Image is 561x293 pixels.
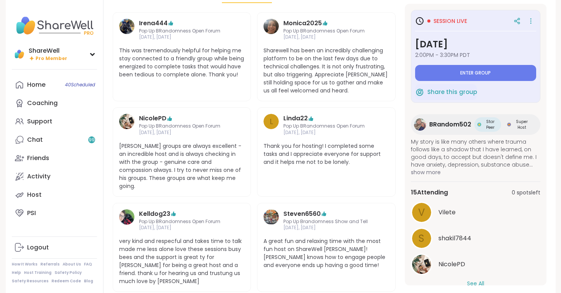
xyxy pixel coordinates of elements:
span: Pop Up BRandomness Open Forum [139,123,225,130]
a: NicolePD [119,114,134,136]
img: Steven6560 [264,209,279,225]
div: ShareWell [29,47,67,55]
span: Vilete [438,208,456,217]
a: Safety Policy [55,270,82,275]
a: PSI [12,204,97,222]
a: Activity [12,167,97,186]
img: Super Host [507,123,511,126]
a: Home40Scheduled [12,76,97,94]
a: sshakil7844 [411,228,540,249]
span: 15 Attending [411,188,448,197]
a: Host Training [24,270,52,275]
span: Pro Member [36,55,67,62]
a: FAQ [84,262,92,267]
a: Redeem Code [52,278,81,284]
a: Help [12,270,21,275]
div: PSI [27,209,36,217]
a: Safety Resources [12,278,49,284]
a: Steven6560 [283,209,321,219]
span: Star Peer [483,119,498,130]
div: Host [27,191,42,199]
div: Friends [27,154,49,162]
span: s [419,231,424,246]
img: NicolePD [412,255,431,274]
img: BRandom502 [414,118,426,131]
a: Irena444 [139,19,168,28]
span: A great fun and relaxing time with the most fun host on ShareWell [PERSON_NAME]! [PERSON_NAME] kn... [264,237,389,269]
span: 99 [89,137,95,143]
img: NicolePD [119,114,134,129]
a: Support [12,112,97,131]
a: Linda22 [283,114,308,123]
a: How It Works [12,262,37,267]
span: NicolePD [438,260,465,269]
img: ShareWell Logomark [415,87,424,97]
span: Thank you for hosting! I completed some tasks and I appreciate everyone for support and it helps ... [264,142,389,166]
a: Host [12,186,97,204]
span: [DATE], [DATE] [139,130,225,136]
a: Irena444 [119,19,134,41]
span: Pop Up BRandomness Open Forum [139,28,225,34]
a: BRandom502BRandom502Star PeerStar PeerSuper HostSuper Host [411,114,540,135]
span: BRandom502 [429,120,471,129]
span: Share this group [427,88,477,97]
span: My story is like many others where trauma follows like a shadow that I have learned, on good days... [411,138,540,168]
span: 2:00PM - 3:30PM PDT [415,51,536,59]
h3: [DATE] [415,37,536,51]
a: Monica2025 [264,19,279,41]
span: show more [411,168,540,176]
a: Steven6560 [264,209,279,231]
div: Chat [27,136,43,144]
span: V [418,205,425,220]
img: Kelldog23 [119,209,134,225]
span: [DATE], [DATE] [283,130,369,136]
span: Super Host [512,119,531,130]
span: This was tremendously helpful for helping me stay connected to a friendly group while being energ... [119,47,245,79]
a: L [264,114,279,136]
span: [DATE], [DATE] [283,225,369,231]
a: About Us [63,262,81,267]
img: Star Peer [477,123,481,126]
span: Enter group [460,70,491,76]
a: Logout [12,238,97,257]
a: Coaching [12,94,97,112]
button: See All [467,280,484,288]
span: Pop Up BRandomness Open Forum [139,219,225,225]
img: ShareWell [13,48,26,60]
span: shakil7844 [438,234,471,243]
img: Irena444 [119,19,134,34]
a: Kelldog23 [139,209,170,219]
a: NicolePDNicolePD [411,254,540,275]
span: Pop Up Brandomness Show and Tell [283,219,369,225]
a: Blog [84,278,93,284]
span: Pop Up BRandomness Open Forum [283,28,369,34]
span: Session live [433,17,467,25]
span: 0 spots left [512,189,540,197]
span: [DATE], [DATE] [139,34,225,40]
button: Share this group [415,84,477,100]
div: Coaching [27,99,58,107]
div: Support [27,117,52,126]
span: [DATE], [DATE] [139,225,225,231]
a: Monica2025 [283,19,322,28]
img: Monica2025 [264,19,279,34]
div: Activity [27,172,50,181]
a: Chat99 [12,131,97,149]
span: 40 Scheduled [65,82,95,88]
a: Friends [12,149,97,167]
span: Sharewell has been an incredibly challenging platform to be on the last few days due to technical... [264,47,389,95]
a: Referrals [40,262,60,267]
span: L [270,116,273,127]
div: Home [27,81,45,89]
a: NicolePD [139,114,167,123]
span: [PERSON_NAME] groups are always excellent - an incredible host and is always checking in with the... [119,142,245,190]
button: Enter group [415,65,536,81]
span: Pop Up BRandomness Open Forum [283,123,369,130]
span: [DATE], [DATE] [283,34,369,40]
img: ShareWell Nav Logo [12,12,97,39]
span: very kind and respecful and takes time to talk made me less alone love these sessions busy bees a... [119,237,245,285]
a: VVilete [411,202,540,223]
div: Logout [27,243,49,252]
a: Kelldog23 [119,209,134,231]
